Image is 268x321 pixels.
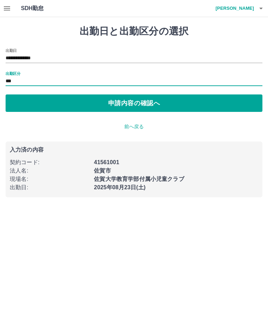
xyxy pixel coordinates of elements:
b: 佐賀市 [94,168,111,174]
p: 出勤日 : [10,183,90,192]
h1: 出勤日と出勤区分の選択 [6,25,262,37]
b: 2025年08月23日(土) [94,184,146,190]
b: 41561001 [94,159,119,165]
button: 申請内容の確認へ [6,94,262,112]
p: 契約コード : [10,158,90,167]
label: 出勤日 [6,48,17,53]
p: 前へ戻る [6,123,262,130]
b: 佐賀大学教育学部付属小児童クラブ [94,176,184,182]
label: 出勤区分 [6,71,20,76]
p: 入力済の内容 [10,147,258,153]
p: 法人名 : [10,167,90,175]
p: 現場名 : [10,175,90,183]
